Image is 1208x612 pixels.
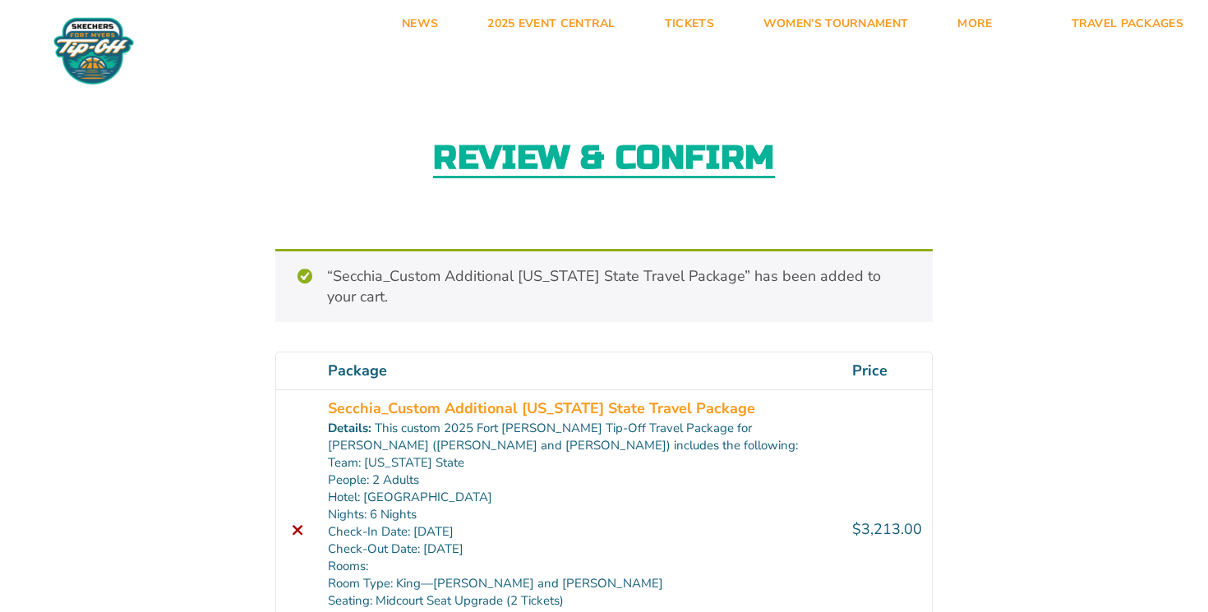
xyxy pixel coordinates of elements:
[328,420,832,454] p: This custom 2025 Fort [PERSON_NAME] Tip-Off Travel Package for [PERSON_NAME] ([PERSON_NAME] and [...
[328,398,755,420] a: Secchia_Custom Additional [US_STATE] State Travel Package
[286,518,308,541] a: Remove this item
[328,454,832,592] p: Team: [US_STATE] State People: 2 Adults Hotel: [GEOGRAPHIC_DATA] Nights: 6 Nights Check-In Date: ...
[49,16,138,85] img: Fort Myers Tip-Off
[318,352,842,389] th: Package
[328,592,832,610] p: Seating: Midcourt Seat Upgrade (2 Tickets)
[852,519,861,539] span: $
[433,141,775,178] h2: Review & Confirm
[852,519,922,539] bdi: 3,213.00
[842,352,932,389] th: Price
[328,420,371,437] dt: Details:
[275,249,933,322] div: “Secchia_Custom Additional [US_STATE] State Travel Package” has been added to your cart.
